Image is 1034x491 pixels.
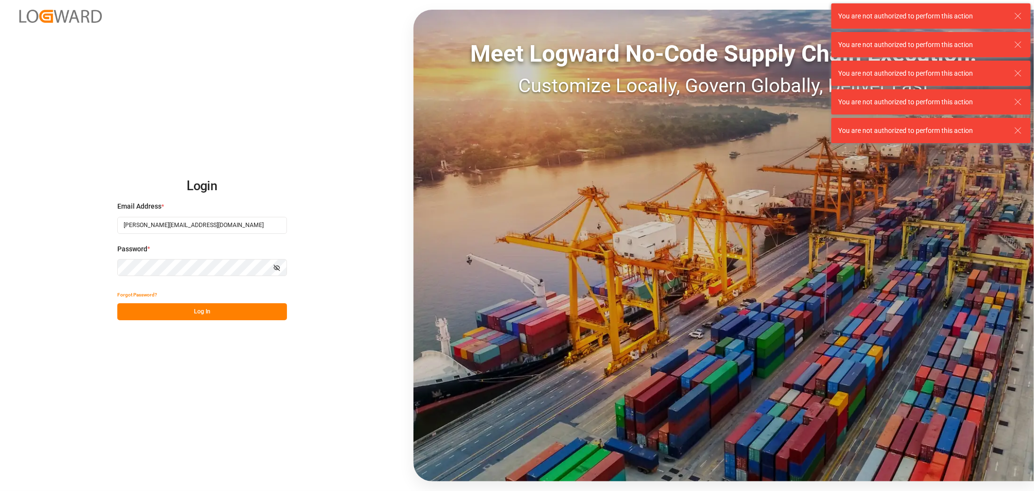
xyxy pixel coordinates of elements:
[414,36,1034,71] div: Meet Logward No-Code Supply Chain Execution:
[19,10,102,23] img: Logward_new_orange.png
[838,68,1005,79] div: You are not authorized to perform this action
[117,201,161,212] span: Email Address
[838,11,1005,21] div: You are not authorized to perform this action
[414,71,1034,100] div: Customize Locally, Govern Globally, Deliver Fast
[117,286,157,303] button: Forgot Password?
[117,171,287,202] h2: Login
[117,217,287,234] input: Enter your email
[838,97,1005,107] div: You are not authorized to perform this action
[838,126,1005,136] div: You are not authorized to perform this action
[117,303,287,320] button: Log In
[117,244,147,254] span: Password
[838,40,1005,50] div: You are not authorized to perform this action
